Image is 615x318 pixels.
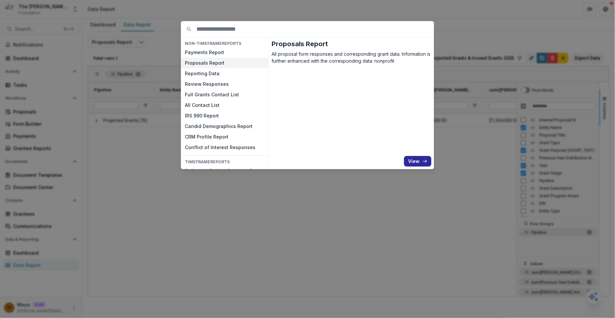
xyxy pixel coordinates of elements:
[181,132,269,142] button: CRM Profile Report
[181,89,269,100] button: Full Grants Contact List
[181,100,269,111] button: All Contact List
[404,156,431,167] button: View
[181,166,269,176] button: Dollars by Budget Category Report
[181,40,269,47] h4: NON-TIMEFRAME Reports
[181,79,269,89] button: Review Responses
[181,58,269,68] button: Proposals Report
[181,68,269,79] button: Reporting Data
[181,47,269,58] button: Payments Report
[181,158,269,166] h4: TIMEFRAME Reports
[181,142,269,153] button: Conflict of Interest Responses
[181,111,269,121] button: IRS 990 Report
[181,121,269,132] button: Candid Demographics Report
[272,50,431,64] p: All proposal form responses and corresponding grant data. Information is further enhanced with th...
[272,40,431,48] h2: Proposals Report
